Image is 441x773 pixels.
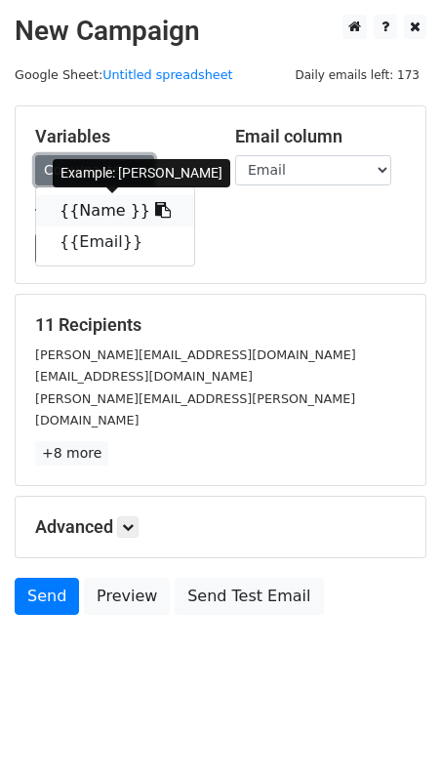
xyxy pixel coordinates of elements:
iframe: Chat Widget [343,679,441,773]
small: Google Sheet: [15,67,233,82]
h5: Email column [235,126,406,147]
small: [PERSON_NAME][EMAIL_ADDRESS][PERSON_NAME][DOMAIN_NAME] [35,391,355,428]
small: [PERSON_NAME][EMAIL_ADDRESS][DOMAIN_NAME] [35,347,356,362]
a: +8 more [35,441,108,466]
a: Untitled spreadsheet [102,67,232,82]
span: Daily emails left: 173 [288,64,426,86]
a: Preview [84,578,170,615]
a: Copy/paste... [35,155,154,185]
a: {{Email}} [36,226,194,258]
a: Send [15,578,79,615]
h5: Advanced [35,516,406,538]
h5: Variables [35,126,206,147]
a: Send Test Email [175,578,323,615]
h2: New Campaign [15,15,426,48]
h5: 11 Recipients [35,314,406,336]
a: Daily emails left: 173 [288,67,426,82]
small: [EMAIL_ADDRESS][DOMAIN_NAME] [35,369,253,384]
div: Example: [PERSON_NAME] [53,159,230,187]
a: {{Name }} [36,195,194,226]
